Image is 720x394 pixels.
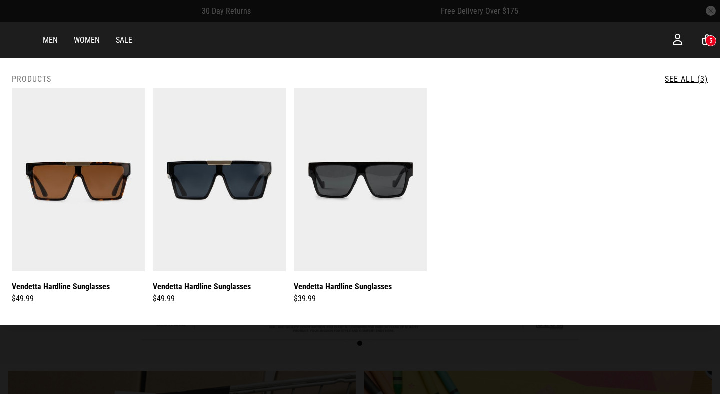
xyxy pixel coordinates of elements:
a: Vendetta Hardline Sunglasses [294,280,392,293]
a: See All (3) [665,74,708,84]
a: Vendetta Hardline Sunglasses [153,280,251,293]
img: Vendetta Hardline Sunglasses in Brown [12,88,145,271]
div: 5 [709,37,712,44]
a: 5 [702,35,712,45]
h2: Products [12,74,51,84]
div: $49.99 [153,293,286,305]
a: Vendetta Hardline Sunglasses [12,280,110,293]
img: Vendetta Hardline Sunglasses in Black [153,88,286,271]
div: $39.99 [294,293,427,305]
div: $49.99 [12,293,145,305]
img: Vendetta Hardline Sunglasses in Black [294,88,427,271]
